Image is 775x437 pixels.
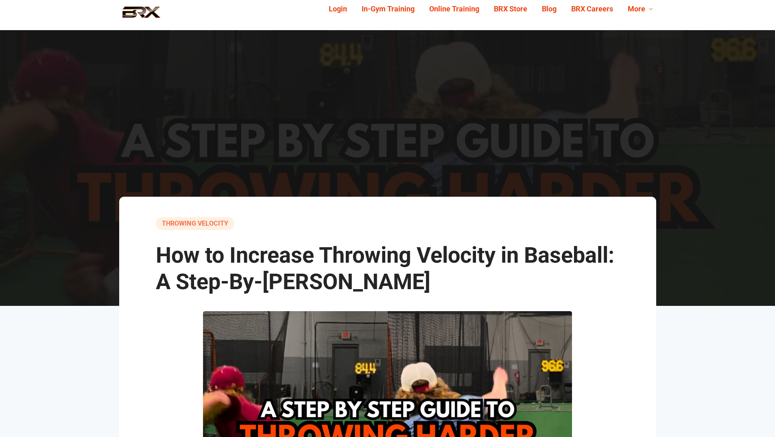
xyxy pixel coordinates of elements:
[422,3,487,15] a: Online Training
[354,3,422,15] a: In-Gym Training
[487,3,535,15] a: BRX Store
[620,3,660,15] a: More
[315,3,660,15] div: Navigation Menu
[156,217,235,230] a: Throwing Velocity
[156,242,614,294] span: How to Increase Throwing Velocity in Baseball: A Step-By-[PERSON_NAME]
[115,6,168,24] img: BRX Performance
[535,3,564,15] a: Blog
[564,3,620,15] a: BRX Careers
[321,3,354,15] a: Login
